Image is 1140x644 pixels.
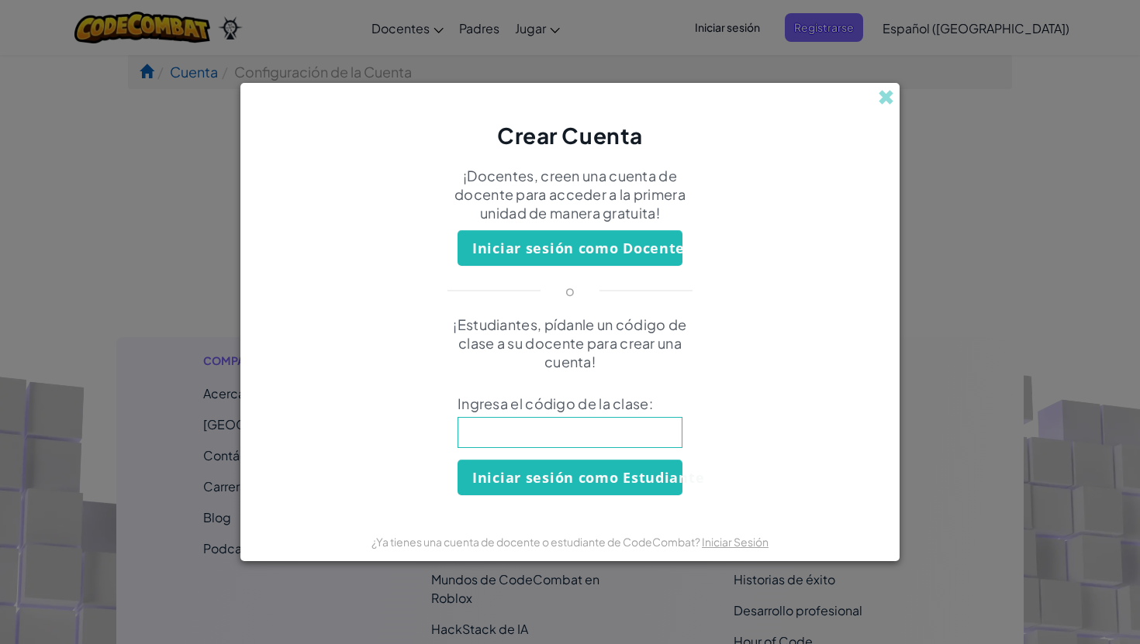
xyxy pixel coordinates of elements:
[458,460,682,495] button: Iniciar sesión como Estudiante
[702,535,769,549] a: Iniciar Sesión
[434,315,706,371] p: ¡Estudiantes, pídanle un código de clase a su docente para crear una cuenta!
[565,281,575,300] p: o
[458,394,682,413] span: Ingresa el código de la clase:
[371,535,702,549] span: ¿Ya tienes una cuenta de docente o estudiante de CodeCombat?
[458,230,682,266] button: Iniciar sesión como Docente
[434,167,706,222] p: ¡Docentes, creen una cuenta de docente para acceder a la primera unidad de manera gratuita!
[497,122,643,149] span: Crear Cuenta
